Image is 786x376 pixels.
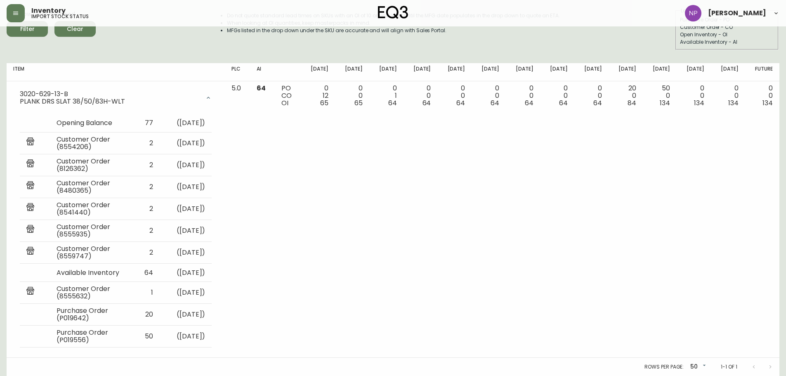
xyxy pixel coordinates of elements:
div: Open Inventory - OI [680,31,774,38]
td: Available Inventory [50,264,132,282]
td: 2 [132,176,160,198]
p: 1-1 of 1 [721,363,737,371]
th: [DATE] [506,63,540,81]
span: 134 [660,98,670,108]
td: Customer Order (8541440) [50,198,132,220]
th: [DATE] [472,63,506,81]
th: [DATE] [540,63,574,81]
div: 0 0 [752,85,773,107]
div: PO CO [281,85,294,107]
td: ( [DATE] ) [160,176,212,198]
h5: import stock status [31,14,89,19]
img: retail_report.svg [26,225,34,235]
div: 0 12 [307,85,328,107]
img: retail_report.svg [26,287,34,297]
div: Customer Order - CO [680,24,774,31]
div: 0 0 [410,85,431,107]
div: 0 0 [718,85,739,107]
td: ( [DATE] ) [160,114,212,132]
th: [DATE] [574,63,609,81]
img: retail_report.svg [26,181,34,191]
th: [DATE] [404,63,438,81]
span: [PERSON_NAME] [708,10,766,17]
td: ( [DATE] ) [160,132,212,154]
span: 64 [525,98,533,108]
div: 3020-629-13-BPLANK DRS SLAT 38/50/83H-WLT [13,85,218,111]
th: AI [250,63,275,81]
span: 65 [320,98,328,108]
td: ( [DATE] ) [160,326,212,348]
li: MFGs listed in the drop down under the SKU are accurate and will align with Sales Portal. [227,27,560,34]
td: Customer Order (8555632) [50,282,132,304]
td: ( [DATE] ) [160,220,212,242]
div: 0 0 [547,85,568,107]
img: logo [378,6,408,19]
th: Item [7,63,225,81]
th: [DATE] [677,63,711,81]
span: 64 [388,98,397,108]
td: Opening Balance [50,114,132,132]
td: ( [DATE] ) [160,154,212,176]
td: ( [DATE] ) [160,264,212,282]
th: [DATE] [301,63,335,81]
td: Customer Order (8559747) [50,242,132,264]
div: 50 0 [649,85,670,107]
th: [DATE] [335,63,369,81]
img: retail_report.svg [26,159,34,169]
td: Customer Order (8555935) [50,220,132,242]
td: 1 [132,282,160,304]
span: 64 [559,98,568,108]
th: [DATE] [437,63,472,81]
th: Future [745,63,779,81]
span: 134 [762,98,773,108]
td: 2 [132,220,160,242]
div: 0 0 [512,85,533,107]
td: 2 [132,132,160,154]
td: ( [DATE] ) [160,198,212,220]
th: [DATE] [369,63,404,81]
td: 20 [132,304,160,326]
img: 50f1e64a3f95c89b5c5247455825f96f [685,5,701,21]
span: 64 [456,98,465,108]
th: [DATE] [643,63,677,81]
td: ( [DATE] ) [160,304,212,326]
div: 3020-629-13-B [20,90,200,98]
td: Customer Order (8554206) [50,132,132,154]
td: 50 [132,326,160,348]
td: Purchase Order (P019556) [50,326,132,348]
td: 2 [132,154,160,176]
span: Inventory [31,7,66,14]
th: PLC [225,63,250,81]
div: 20 0 [615,85,636,107]
span: 64 [593,98,602,108]
span: 64 [423,98,431,108]
td: 5.0 [225,81,250,358]
span: OI [281,98,288,108]
span: 65 [354,98,363,108]
th: [DATE] [711,63,745,81]
button: Filter [7,21,48,37]
div: PLANK DRS SLAT 38/50/83H-WLT [20,98,200,105]
td: 64 [132,264,160,282]
div: 0 0 [444,85,465,107]
span: 134 [728,98,739,108]
div: Available Inventory - AI [680,38,774,46]
img: retail_report.svg [26,203,34,213]
td: Purchase Order (P019642) [50,304,132,326]
div: 0 0 [581,85,602,107]
td: Customer Order (8126362) [50,154,132,176]
p: Rows per page: [644,363,684,371]
span: 64 [491,98,499,108]
div: 0 1 [376,85,397,107]
span: 134 [694,98,704,108]
button: Clear [54,21,96,37]
span: Clear [61,24,89,34]
td: 77 [132,114,160,132]
div: 50 [687,360,708,374]
div: 0 0 [478,85,499,107]
td: ( [DATE] ) [160,282,212,304]
td: Customer Order (8480365) [50,176,132,198]
th: [DATE] [609,63,643,81]
span: 84 [628,98,636,108]
td: 2 [132,198,160,220]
